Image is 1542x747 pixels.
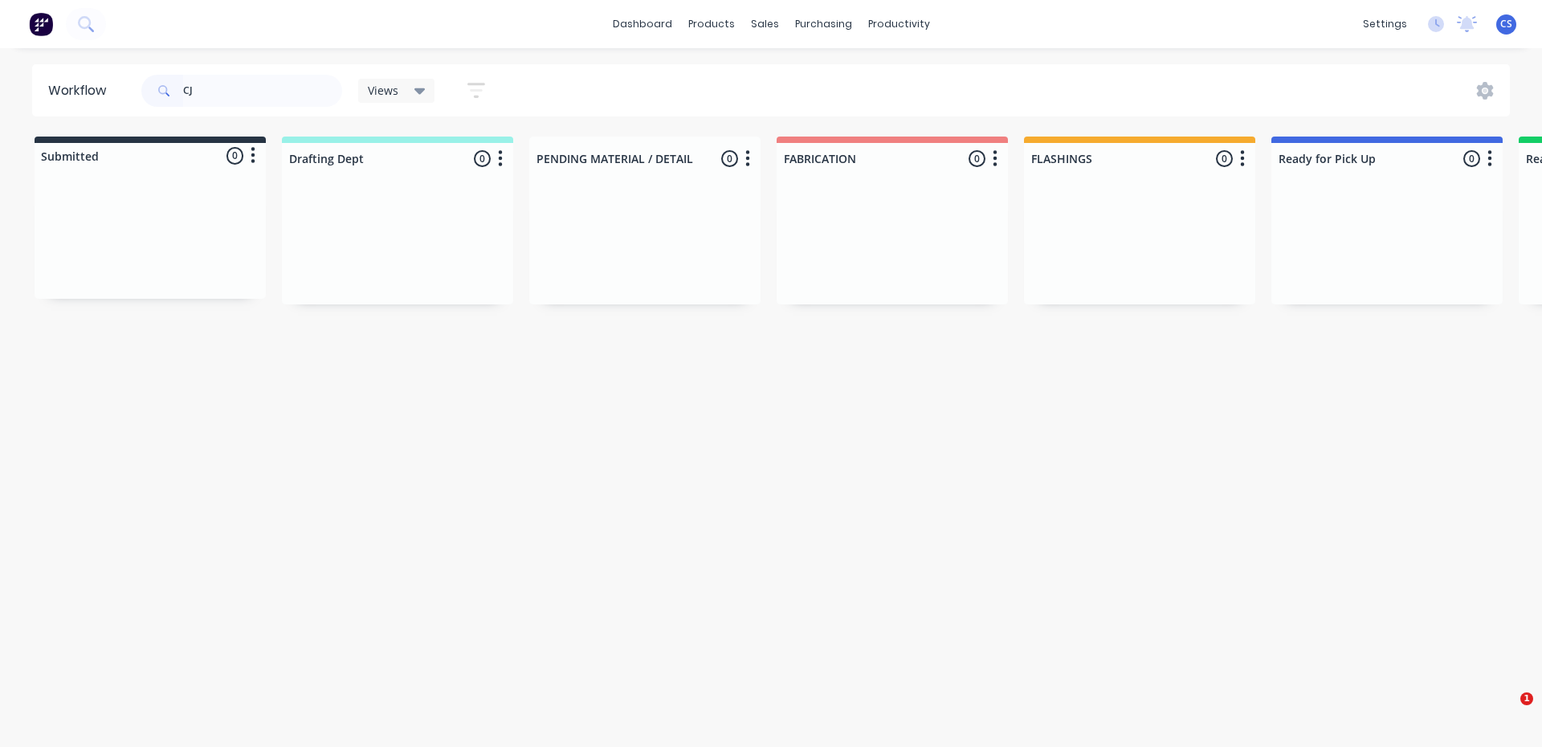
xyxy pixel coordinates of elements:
[787,12,860,36] div: purchasing
[1487,692,1526,731] iframe: Intercom live chat
[48,81,114,100] div: Workflow
[605,12,680,36] a: dashboard
[680,12,743,36] div: products
[1355,12,1415,36] div: settings
[368,82,398,99] span: Views
[860,12,938,36] div: productivity
[743,12,787,36] div: sales
[29,12,53,36] img: Factory
[1520,692,1533,705] span: 1
[1500,17,1512,31] span: CS
[183,75,342,107] input: Search for orders...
